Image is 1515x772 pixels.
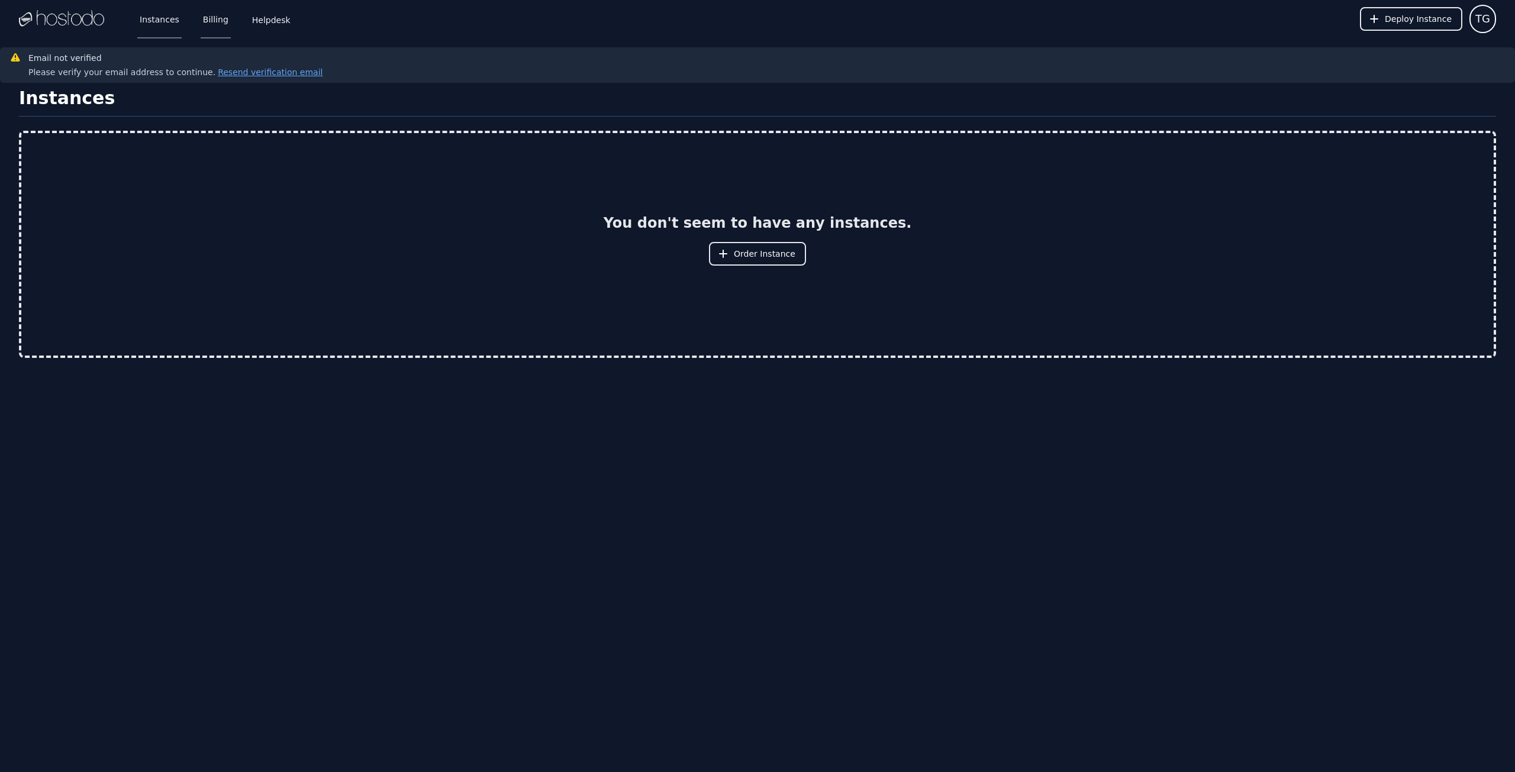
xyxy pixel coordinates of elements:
span: Deploy Instance [1385,13,1452,25]
button: Order Instance [709,242,806,266]
button: Deploy Instance [1360,7,1462,31]
button: User menu [1469,5,1496,33]
h1: Instances [19,88,1496,117]
span: Order Instance [734,248,795,260]
h3: Email not verified [28,52,323,64]
button: Resend verification email [215,66,323,78]
span: TG [1475,11,1490,27]
img: Logo [19,10,104,28]
div: Please verify your email address to continue. [28,66,323,78]
h2: You don't seem to have any instances. [604,214,912,232]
